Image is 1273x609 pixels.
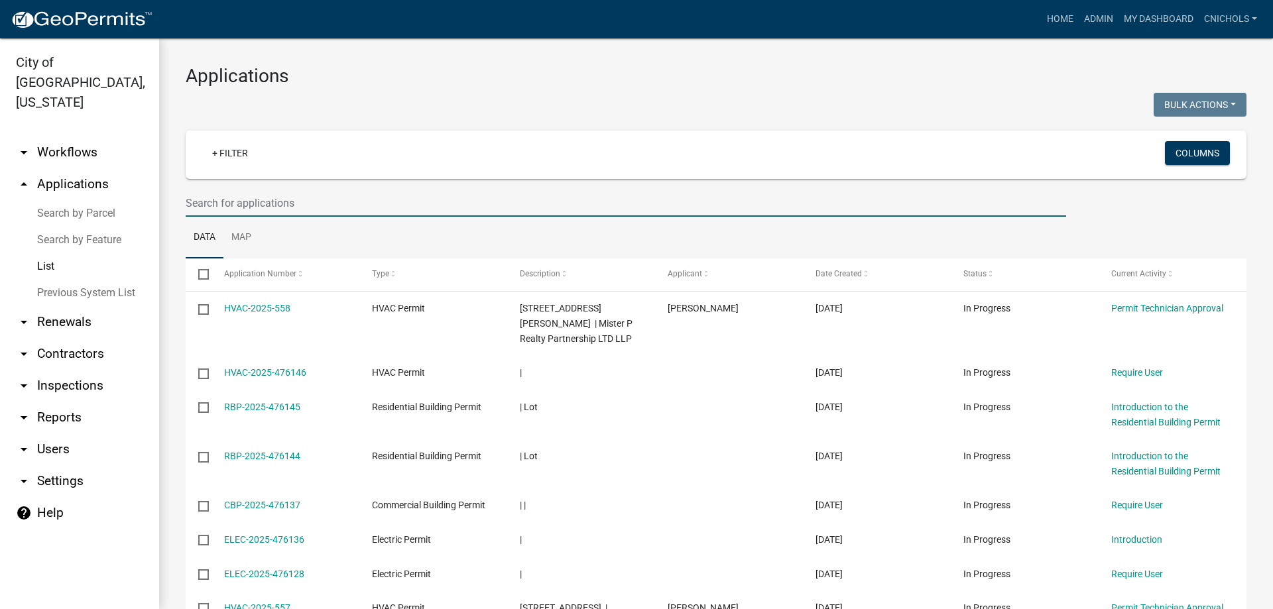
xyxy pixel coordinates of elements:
a: Introduction [1111,534,1162,545]
button: Columns [1165,141,1230,165]
i: arrow_drop_up [16,176,32,192]
a: Map [223,217,259,259]
a: Require User [1111,367,1163,378]
datatable-header-cell: Description [507,258,655,290]
span: 09/09/2025 [816,451,843,461]
span: In Progress [963,534,1010,545]
a: + Filter [202,141,259,165]
i: arrow_drop_down [16,314,32,330]
a: Admin [1079,7,1119,32]
span: joseph mehling [668,303,739,313]
span: Status [963,269,987,278]
a: My Dashboard [1119,7,1199,32]
span: 09/09/2025 [816,534,843,545]
a: HVAC-2025-558 [224,303,290,313]
a: Permit Technician Approval [1111,303,1223,313]
span: | [520,534,522,545]
span: 09/09/2025 [816,402,843,412]
span: In Progress [963,367,1010,378]
span: Residential Building Permit [372,402,481,412]
a: ELEC-2025-476136 [224,534,304,545]
datatable-header-cell: Application Number [211,258,359,290]
i: arrow_drop_down [16,410,32,425]
span: HVAC Permit [372,367,425,378]
span: Residential Building Permit [372,451,481,461]
span: Applicant [668,269,702,278]
span: | | [520,500,526,510]
i: help [16,505,32,521]
span: Current Activity [1111,269,1166,278]
i: arrow_drop_down [16,144,32,160]
datatable-header-cell: Applicant [655,258,803,290]
a: RBP-2025-476145 [224,402,300,412]
span: 09/09/2025 [816,569,843,579]
a: RBP-2025-476144 [224,451,300,461]
a: Data [186,217,223,259]
span: Type [372,269,389,278]
span: Application Number [224,269,296,278]
a: CBP-2025-476137 [224,500,300,510]
span: | Lot [520,402,538,412]
datatable-header-cell: Current Activity [1099,258,1246,290]
span: In Progress [963,500,1010,510]
a: Introduction to the Residential Building Permit [1111,451,1221,476]
span: Commercial Building Permit [372,500,485,510]
span: | [520,569,522,579]
a: HVAC-2025-476146 [224,367,306,378]
span: Date Created [816,269,862,278]
i: arrow_drop_down [16,378,32,394]
i: arrow_drop_down [16,346,32,362]
span: In Progress [963,303,1010,313]
a: Require User [1111,500,1163,510]
a: cnichols [1199,7,1262,32]
span: | Lot [520,451,538,461]
span: Electric Permit [372,534,431,545]
span: 301 LEWMAN WAY | Mister P Realty Partnership LTD LLP [520,303,633,344]
span: | [520,367,522,378]
a: Home [1042,7,1079,32]
span: 09/09/2025 [816,367,843,378]
a: ELEC-2025-476128 [224,569,304,579]
span: 09/09/2025 [816,500,843,510]
span: Electric Permit [372,569,431,579]
span: 09/10/2025 [816,303,843,313]
span: In Progress [963,569,1010,579]
a: Require User [1111,569,1163,579]
span: Description [520,269,560,278]
datatable-header-cell: Select [186,258,211,290]
span: HVAC Permit [372,303,425,313]
span: In Progress [963,402,1010,412]
h3: Applications [186,65,1246,87]
i: arrow_drop_down [16,441,32,457]
a: Introduction to the Residential Building Permit [1111,402,1221,427]
input: Search for applications [186,190,1066,217]
datatable-header-cell: Type [359,258,507,290]
datatable-header-cell: Status [951,258,1099,290]
span: In Progress [963,451,1010,461]
i: arrow_drop_down [16,473,32,489]
datatable-header-cell: Date Created [803,258,951,290]
button: Bulk Actions [1154,93,1246,117]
